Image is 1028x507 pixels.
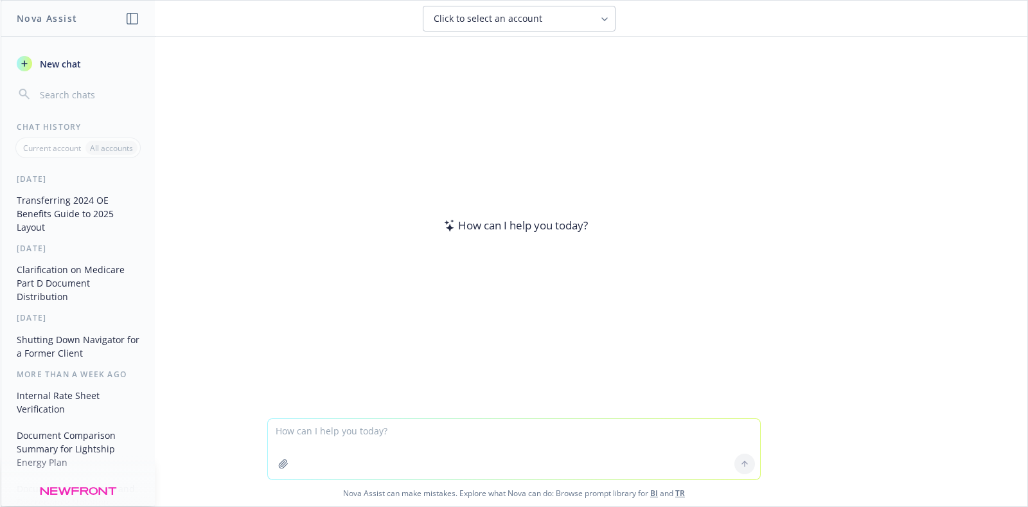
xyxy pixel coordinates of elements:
[440,217,588,234] div: How can I help you today?
[12,190,145,238] button: Transferring 2024 OE Benefits Guide to 2025 Layout
[12,52,145,75] button: New chat
[675,488,685,499] a: TR
[23,143,81,154] p: Current account
[1,173,155,184] div: [DATE]
[12,425,145,473] button: Document Comparison Summary for Lightship Energy Plan
[17,12,77,25] h1: Nova Assist
[650,488,658,499] a: BI
[6,480,1022,506] span: Nova Assist can make mistakes. Explore what Nova can do: Browse prompt library for and
[423,6,616,31] button: Click to select an account
[1,121,155,132] div: Chat History
[90,143,133,154] p: All accounts
[37,57,81,71] span: New chat
[434,12,542,25] span: Click to select an account
[1,312,155,323] div: [DATE]
[12,385,145,420] button: Internal Rate Sheet Verification
[12,329,145,364] button: Shutting Down Navigator for a Former Client
[1,369,155,380] div: More than a week ago
[37,85,139,103] input: Search chats
[12,259,145,307] button: Clarification on Medicare Part D Document Distribution
[1,243,155,254] div: [DATE]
